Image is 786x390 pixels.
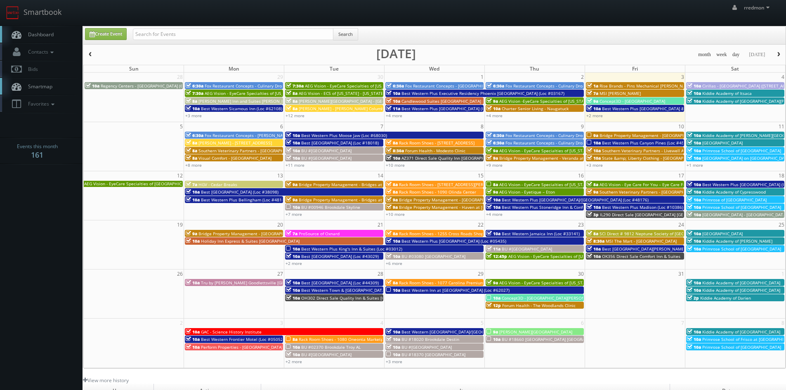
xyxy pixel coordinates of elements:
span: MSI [PERSON_NAME] [600,90,641,96]
span: BU #03080 [GEOGRAPHIC_DATA] [401,253,465,259]
span: 10a [687,204,701,210]
span: 8a [587,231,598,236]
span: 10a [286,155,300,161]
a: +12 more [286,113,304,118]
span: 10a [186,197,200,203]
span: 9a [486,189,498,195]
span: 9a [486,98,498,104]
span: 8 [480,122,484,131]
span: Wed [429,65,439,72]
span: 10a [486,336,500,342]
span: Visual Comfort - [GEOGRAPHIC_DATA] [198,155,271,161]
span: HGV - Cedar Breaks [198,182,237,187]
span: 10a [687,287,701,293]
span: 10a [186,344,200,350]
a: +11 more [286,162,304,168]
span: 10a [286,246,300,252]
span: Candlewood Suites [GEOGRAPHIC_DATA] [GEOGRAPHIC_DATA] [401,98,523,104]
span: Sat [731,65,739,72]
span: Best [GEOGRAPHIC_DATA][PERSON_NAME] (Loc #32091) [602,246,712,252]
a: +3 more [386,359,402,364]
span: 10a [386,98,400,104]
span: 3 [680,73,685,81]
span: 10a [85,83,99,89]
span: Rack Room Shoes - 1255 Cross Roads Shopping Center [399,231,507,236]
span: 10a [286,132,300,138]
button: week [713,50,730,60]
span: AEG Vision - EyeCare Specialties of [US_STATE] – [PERSON_NAME] & Associates [508,253,664,259]
span: 9 [580,122,585,131]
span: 10a [687,98,701,104]
span: 6:30a [186,83,203,89]
span: 25 [778,220,785,229]
span: [PERSON_NAME] Inn and Suites [PERSON_NAME] [198,98,295,104]
span: 5 [179,122,184,131]
span: Best [GEOGRAPHIC_DATA] (Loc #18018) [301,140,379,146]
span: 9a [587,189,598,195]
span: [PERSON_NAME] - [PERSON_NAME] Columbus Circle [299,106,401,111]
span: 7 [380,122,384,131]
span: 10a [687,246,701,252]
span: Kiddie Academy of Itsaca [702,90,752,96]
span: GAC - Science History Institute [201,329,262,335]
span: 10a [286,140,300,146]
span: Fox Restaurant Concepts - Culinary Dropout - [GEOGRAPHIC_DATA] [505,83,636,89]
span: 10a [687,83,701,89]
span: 9a [486,155,498,161]
span: 10a [687,148,701,154]
span: Favorites [24,100,57,107]
span: 10a [687,182,701,187]
span: [PERSON_NAME][GEOGRAPHIC_DATA] [499,329,572,335]
span: 8a [386,140,398,146]
span: BU #00946 Brookdale Skyline [301,204,360,210]
span: 10a [687,197,701,203]
span: 21 [377,220,384,229]
span: 10a [286,287,300,293]
a: +4 more [486,211,503,217]
span: 8a [186,148,197,154]
span: 3p [587,212,599,217]
span: BU #[GEOGRAPHIC_DATA] [502,246,552,252]
span: 8a [286,106,297,111]
span: Charter Senior Living - Naugatuck [502,106,569,111]
span: BU #[GEOGRAPHIC_DATA] [301,148,352,154]
span: AEG Vision - EyeCare Specialties of [US_STATE] – Southwest Orlando Eye Care [205,90,358,96]
a: +1 more [687,162,703,168]
span: 10a [687,280,701,286]
span: Best Western Town & [GEOGRAPHIC_DATA] (Loc #05423) [301,287,413,293]
span: Fox Restaurant Concepts - Culinary Dropout - [GEOGRAPHIC_DATA] [505,132,636,138]
span: Best Western Plus Madison (Loc #10386) [602,204,683,210]
span: 1 [480,73,484,81]
span: 10a [587,106,601,111]
span: AZ371 Direct Sale Quality Inn [GEOGRAPHIC_DATA] [401,155,502,161]
span: 10a [687,329,701,335]
span: 10a [486,197,500,203]
span: 10a [687,212,701,217]
span: 8a [186,98,197,104]
span: 10a [687,336,701,342]
span: 11a [486,246,500,252]
span: 23 [577,220,585,229]
span: 2p [687,295,699,301]
span: Rack Room Shoes - [STREET_ADDRESS] [399,140,474,146]
span: 24 [677,220,685,229]
span: 11a [386,106,400,111]
span: Forum Health - The Woodlands Clinic [502,303,576,308]
span: AEG Vision - Eyetique – Eton [499,189,555,195]
span: Fri [632,65,638,72]
span: Primrose School of [GEOGRAPHIC_DATA] [702,148,781,154]
span: 20 [276,220,284,229]
span: 10a [286,295,300,301]
span: 10a [186,106,200,111]
span: Kiddie Academy of [PERSON_NAME] [702,238,772,244]
span: Rack Room Shoes - 1090 Olinda Center [399,189,476,195]
a: +6 more [386,260,402,266]
span: Events this month [17,142,58,151]
span: 8:30a [386,148,404,154]
span: 8a [286,98,297,104]
span: AEG Vision - EyeCare Specialties of [US_STATE] – Elite Vision Care ([GEOGRAPHIC_DATA]) [499,182,673,187]
span: 10a [386,287,400,293]
span: Best [GEOGRAPHIC_DATA] (Loc #38098) [201,189,279,195]
span: 8a [486,182,498,187]
span: MSI The Mart - [GEOGRAPHIC_DATA] [606,238,677,244]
